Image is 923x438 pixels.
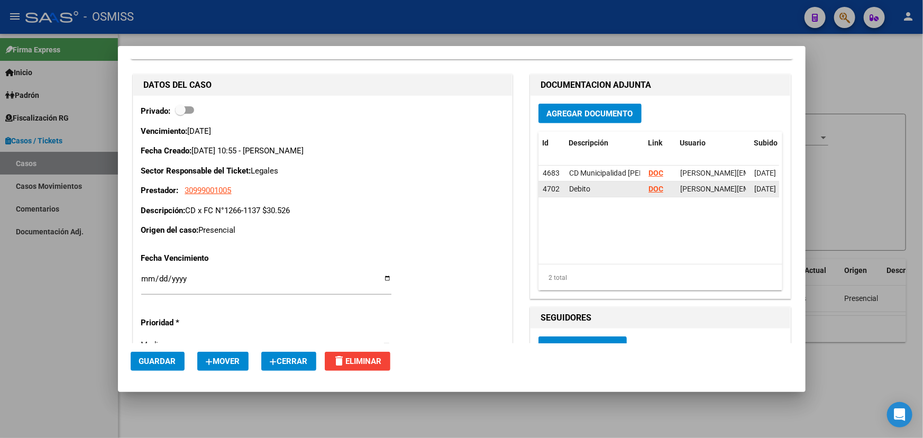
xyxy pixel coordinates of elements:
span: Debito [569,185,590,193]
h1: DOCUMENTACION ADJUNTA [541,79,780,92]
a: DOC [648,185,663,193]
a: DOC [648,169,663,177]
div: 4702 [543,183,561,195]
button: Agregar Usuario [538,336,627,356]
button: Cerrar [261,352,316,371]
mat-icon: delete [333,354,346,367]
button: Eliminar [325,352,390,371]
span: Id [543,139,549,147]
span: Agregar Usuario [547,342,618,351]
button: Guardar [131,352,185,371]
datatable-header-cell: Link [644,132,676,154]
span: Link [648,139,663,147]
span: Mover [206,357,240,366]
button: Agregar Documento [538,104,642,123]
p: Legales [141,165,504,177]
span: Agregar Documento [547,109,633,118]
span: [DATE] [754,169,776,177]
strong: DATOS DEL CASO [144,80,212,90]
span: Usuario [680,139,706,147]
h1: SEGUIDORES [541,312,780,324]
p: Fecha Vencimiento [141,252,250,264]
strong: Prestador: [141,186,179,195]
strong: Sector Responsable del Ticket: [141,166,251,176]
span: Descripción [569,139,609,147]
span: [DATE] [754,185,776,193]
datatable-header-cell: Subido [750,132,803,154]
strong: Origen del caso: [141,225,199,235]
span: Subido [754,139,778,147]
p: Prioridad * [141,317,250,329]
span: 30999001005 [185,186,232,195]
div: 2 total [538,264,782,291]
p: [DATE] [141,125,504,138]
div: Open Intercom Messenger [887,402,912,427]
span: CD Municipalidad [PERSON_NAME][GEOGRAPHIC_DATA] [569,169,756,177]
span: Guardar [139,357,176,366]
button: Mover [197,352,249,371]
strong: Vencimiento: [141,126,188,136]
p: CD x FC N°1266-1137 $30.526 [141,205,504,217]
span: Cerrar [270,357,308,366]
span: Media [141,340,163,350]
span: Eliminar [333,357,382,366]
div: 4683 [543,167,561,179]
strong: Descripción: [141,206,186,215]
p: [DATE] 10:55 - [PERSON_NAME] [141,145,504,157]
p: Presencial [141,224,504,236]
strong: Fecha Creado: [141,146,192,156]
strong: Privado: [141,106,171,116]
datatable-header-cell: Usuario [676,132,750,154]
datatable-header-cell: Id [538,132,565,154]
datatable-header-cell: Descripción [565,132,644,154]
